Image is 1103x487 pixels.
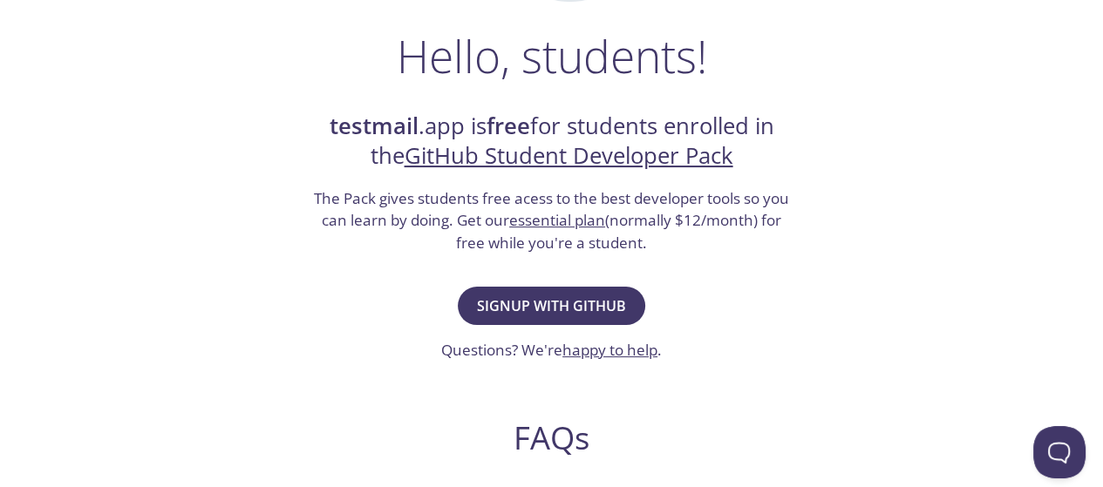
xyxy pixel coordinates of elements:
h1: Hello, students! [397,30,707,82]
h3: The Pack gives students free acess to the best developer tools so you can learn by doing. Get our... [312,187,792,254]
iframe: Help Scout Beacon - Open [1033,426,1086,478]
button: Signup with GitHub [458,287,645,325]
a: GitHub Student Developer Pack [405,140,733,171]
h2: .app is for students enrolled in the [312,112,792,172]
strong: free [487,111,530,141]
h2: FAQs [217,418,887,457]
a: essential plan [509,210,605,230]
h3: Questions? We're . [441,339,662,362]
span: Signup with GitHub [477,294,626,318]
strong: testmail [330,111,419,141]
a: happy to help [562,340,657,360]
